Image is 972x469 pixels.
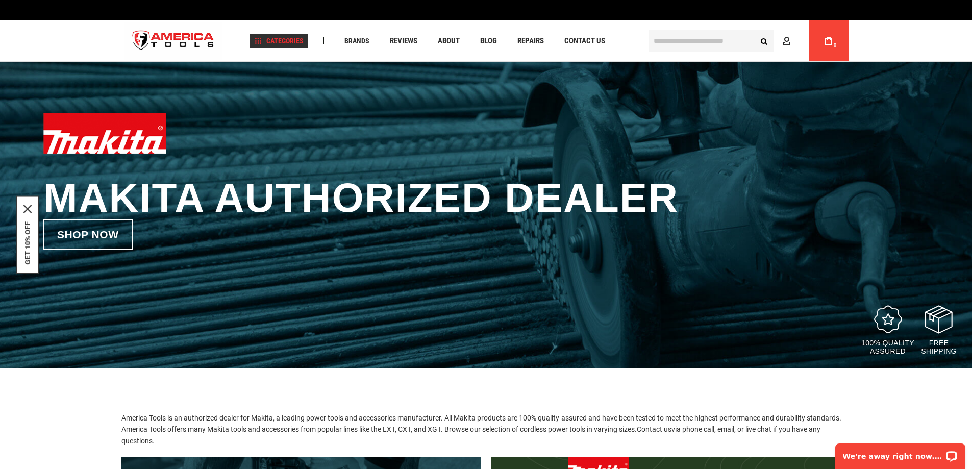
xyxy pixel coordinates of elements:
a: About [433,34,464,48]
span: Reviews [390,37,417,45]
span: About [438,37,460,45]
svg: close icon [23,205,32,213]
button: GET 10% OFF [23,221,32,264]
button: Search [755,31,774,51]
a: Categories [250,34,308,48]
a: store logo [124,22,223,60]
a: Reviews [385,34,422,48]
span: Brands [344,37,369,44]
a: Shop now [43,219,133,250]
a: Blog [476,34,502,48]
button: Close [23,205,32,213]
img: America Tools [124,22,223,60]
span: Repairs [517,37,544,45]
span: Contact Us [564,37,605,45]
span: Categories [255,37,304,44]
a: Brands [340,34,374,48]
p: 100% quality assured [860,339,916,355]
iframe: LiveChat chat widget [829,437,972,469]
img: Makita logo [43,113,166,154]
a: Contact Us [560,34,610,48]
a: Contact us [637,425,671,433]
p: America Tools is an authorized dealer for Makita, a leading power tools and accessories manufactu... [114,412,859,447]
span: Blog [480,37,497,45]
p: Free Shipping [921,339,957,355]
h1: Makita Authorized Dealer [43,177,929,219]
a: Repairs [513,34,549,48]
span: 0 [834,42,837,48]
a: 0 [819,20,838,61]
